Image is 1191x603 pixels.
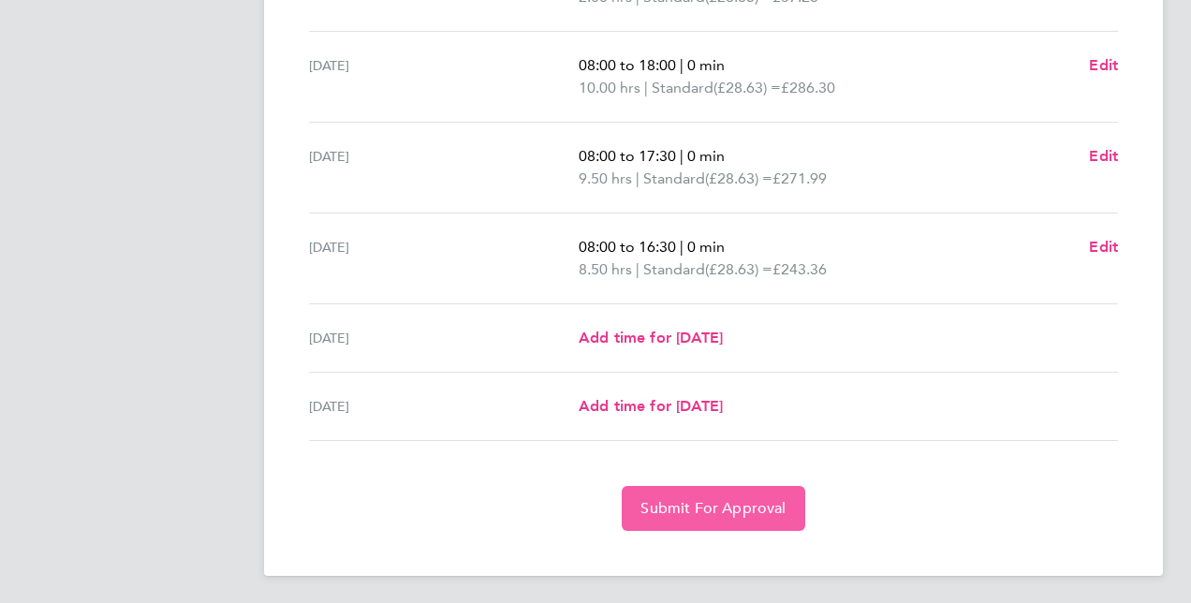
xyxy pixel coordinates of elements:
span: 9.50 hrs [579,169,632,187]
span: £271.99 [772,169,827,187]
div: [DATE] [309,395,579,418]
a: Edit [1089,145,1118,168]
span: Standard [652,77,713,99]
span: | [644,79,648,96]
span: | [680,56,684,74]
span: 8.50 hrs [579,260,632,278]
div: [DATE] [309,327,579,349]
span: 08:00 to 18:00 [579,56,676,74]
span: | [636,260,640,278]
span: 08:00 to 17:30 [579,147,676,165]
button: Submit For Approval [622,486,804,531]
span: (£28.63) = [705,169,772,187]
div: [DATE] [309,236,579,281]
span: Add time for [DATE] [579,329,723,346]
span: | [680,147,684,165]
span: 10.00 hrs [579,79,640,96]
span: Standard [643,258,705,281]
span: (£28.63) = [705,260,772,278]
span: | [680,238,684,256]
div: [DATE] [309,145,579,190]
span: 0 min [687,56,725,74]
span: Edit [1089,238,1118,256]
span: 08:00 to 16:30 [579,238,676,256]
a: Add time for [DATE] [579,395,723,418]
a: Edit [1089,236,1118,258]
a: Edit [1089,54,1118,77]
div: [DATE] [309,54,579,99]
span: 0 min [687,147,725,165]
span: | [636,169,640,187]
span: £243.36 [772,260,827,278]
span: £286.30 [781,79,835,96]
span: Edit [1089,147,1118,165]
span: Edit [1089,56,1118,74]
span: Add time for [DATE] [579,397,723,415]
span: Submit For Approval [640,499,786,518]
span: (£28.63) = [713,79,781,96]
span: Standard [643,168,705,190]
a: Add time for [DATE] [579,327,723,349]
span: 0 min [687,238,725,256]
